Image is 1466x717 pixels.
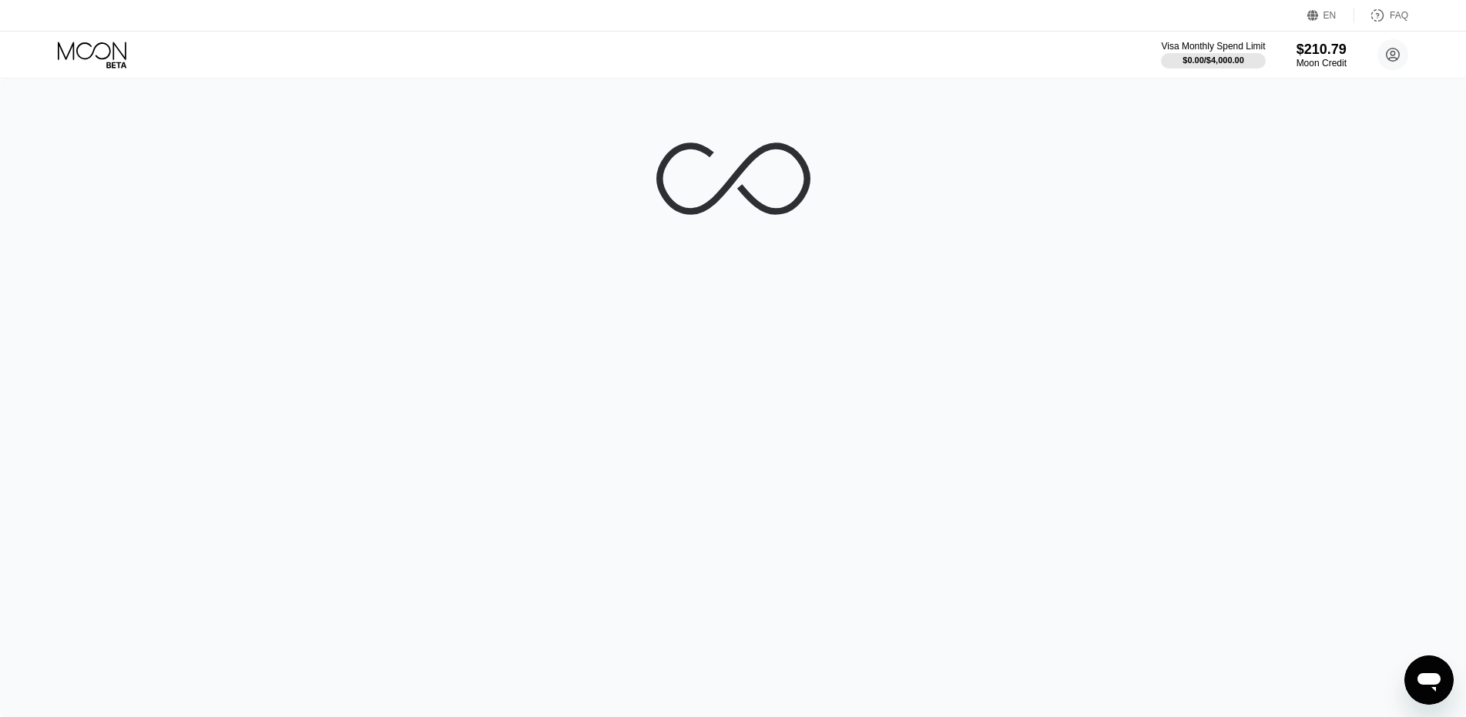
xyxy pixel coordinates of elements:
[1404,655,1454,705] iframe: 启动消息传送窗口的按钮
[1323,10,1337,21] div: EN
[1297,42,1347,58] div: $210.79
[1297,42,1347,69] div: $210.79Moon Credit
[1297,58,1347,69] div: Moon Credit
[1161,41,1265,69] div: Visa Monthly Spend Limit$0.00/$4,000.00
[1390,10,1408,21] div: FAQ
[1161,41,1265,52] div: Visa Monthly Spend Limit
[1307,8,1354,23] div: EN
[1354,8,1408,23] div: FAQ
[1183,55,1244,65] div: $0.00 / $4,000.00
